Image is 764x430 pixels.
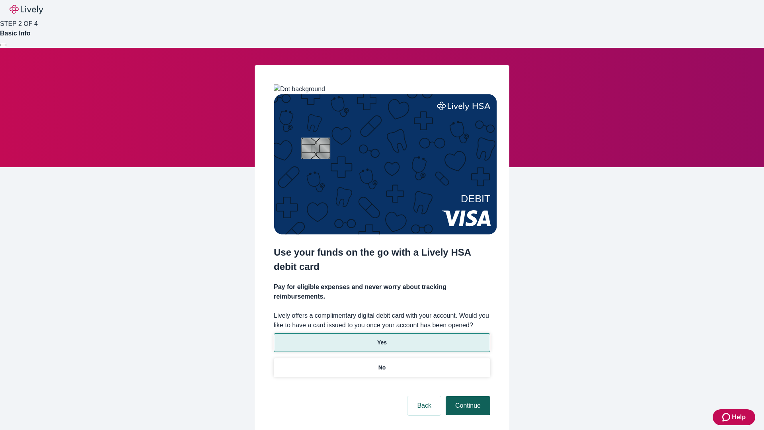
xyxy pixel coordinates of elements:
[10,5,43,14] img: Lively
[274,311,490,330] label: Lively offers a complimentary digital debit card with your account. Would you like to have a card...
[732,412,746,422] span: Help
[722,412,732,422] svg: Zendesk support icon
[446,396,490,415] button: Continue
[377,338,387,347] p: Yes
[713,409,755,425] button: Zendesk support iconHelp
[407,396,441,415] button: Back
[274,94,497,235] img: Debit card
[274,84,325,94] img: Dot background
[274,333,490,352] button: Yes
[274,358,490,377] button: No
[274,282,490,301] h4: Pay for eligible expenses and never worry about tracking reimbursements.
[378,364,386,372] p: No
[274,245,490,274] h2: Use your funds on the go with a Lively HSA debit card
